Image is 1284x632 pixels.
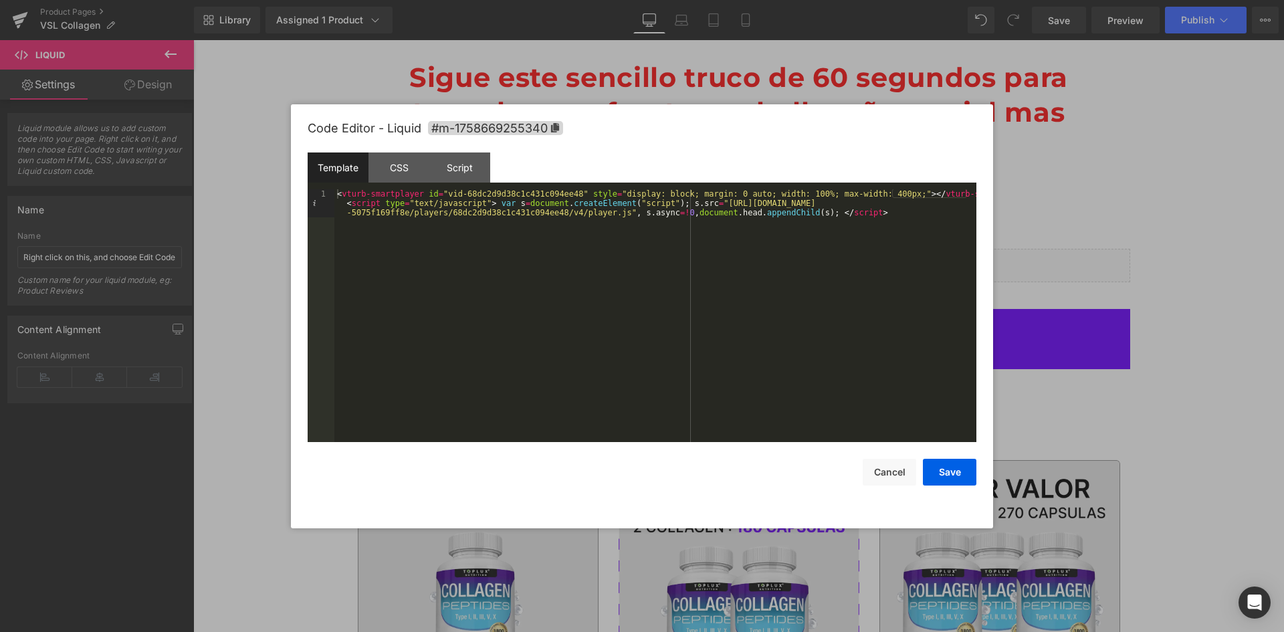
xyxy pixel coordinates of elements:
span: Click to copy [428,121,563,135]
span: huesos fuertes, cabello, uñas y piel mas hermosos ☢️ [304,56,871,123]
span: Minutos [509,376,560,387]
div: CSS [368,152,429,183]
button: Cancel [863,459,916,486]
span: Segundos [589,376,649,387]
span: Horas [442,376,479,387]
span: 22 [509,342,560,376]
span: Sigue este sencillo truco de 60 segundos para tener [216,21,875,88]
span: 30 [589,342,649,376]
div: Template [308,152,368,183]
div: Open Intercom Messenger [1239,587,1271,619]
div: 1 [308,189,334,217]
span: Code Editor - Liquid [308,121,421,135]
div: Script [429,152,490,183]
span: 01 [442,342,479,376]
button: Save [923,459,976,486]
